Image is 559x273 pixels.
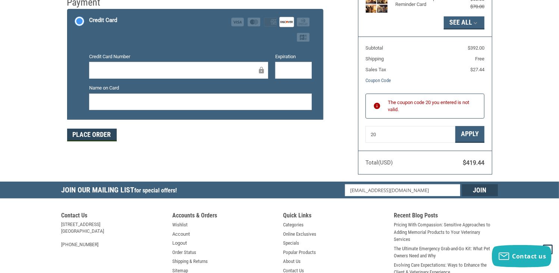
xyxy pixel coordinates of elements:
[394,245,498,260] a: The Ultimate Emergency Grab-and-Go Kit: What Pet Owners Need and Why
[283,221,304,229] a: Categories
[283,258,301,265] a: About Us
[89,14,117,26] div: Credit Card
[172,258,208,265] a: Shipping & Returns
[462,184,498,196] input: Join
[283,230,316,238] a: Online Exclusives
[365,126,455,143] input: Gift Certificate or Coupon Code
[365,67,386,72] span: Sales Tax
[89,84,312,92] label: Name on Card
[283,249,316,256] a: Popular Products
[365,78,391,83] a: Coupon Code
[492,245,552,267] button: Contact us
[283,212,387,221] h5: Quick Links
[455,3,484,10] div: $70.00
[463,159,484,166] span: $419.44
[62,212,165,221] h5: Contact Us
[470,67,484,72] span: $27.44
[345,184,460,196] input: Email
[394,212,498,221] h5: Recent Blog Posts
[475,56,484,62] span: Free
[172,239,187,247] a: Logout
[512,252,546,260] span: Contact us
[172,221,188,229] a: Wishlist
[135,187,177,194] span: for special offers!
[444,16,484,29] button: See All
[172,249,196,256] a: Order Status
[365,159,393,166] span: Total (USD)
[62,182,181,201] h5: Join Our Mailing List
[62,221,165,248] address: [STREET_ADDRESS] [GEOGRAPHIC_DATA] [PHONE_NUMBER]
[394,221,498,243] a: Pricing With Compassion: Sensitive Approaches to Adding Memorial Products to Your Veterinary Serv...
[172,230,190,238] a: Account
[365,45,383,51] span: Subtotal
[172,212,276,221] h5: Accounts & Orders
[89,53,268,60] label: Credit Card Number
[275,53,312,60] label: Expiration
[388,99,477,113] div: The coupon code 20 you entered is not valid.
[468,45,484,51] span: $392.00
[455,126,484,143] button: Apply
[365,56,384,62] span: Shipping
[67,129,117,141] button: Place Order
[283,239,299,247] a: Specials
